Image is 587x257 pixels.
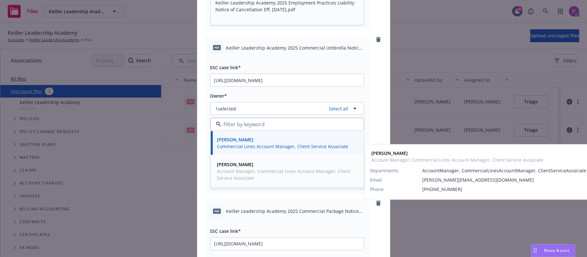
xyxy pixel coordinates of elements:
[210,93,227,99] span: Owner*
[226,208,364,214] span: Keiller Leadership Academy 2025 Commercial Package Notice of Cancellation Eff. [DATE].pdf
[327,105,348,112] a: Select all
[217,137,254,143] strong: [PERSON_NAME]
[210,74,364,86] input: Copy ssc case link here...
[370,167,399,174] span: Departments
[216,105,236,112] span: 1 selected
[210,64,241,71] span: SSC case link*
[213,45,221,50] span: pdf
[210,238,364,250] input: Copy ssc case link here...
[375,36,382,43] a: remove
[544,248,570,253] span: Nova Assist
[210,102,364,115] button: 1selectedSelect all
[423,186,587,193] span: [PHONE_NUMBER]
[372,157,543,164] span: Account Manager, Commercial Lines Account Manager, Client Service Associate
[372,150,408,157] strong: [PERSON_NAME]
[370,177,382,184] span: Email
[213,209,221,214] span: pdf
[210,228,241,234] span: SSC case link*
[375,199,382,207] a: remove
[217,161,254,167] strong: [PERSON_NAME]
[531,244,575,257] button: Nova Assist
[217,168,356,181] span: Account Manager, Commercial Lines Account Manager, Client Service Associate
[221,120,351,128] input: Filter by keyword
[423,177,587,184] span: [PERSON_NAME][EMAIL_ADDRESS][DOMAIN_NAME]
[531,244,539,257] div: Drag to move
[370,186,384,193] span: Phone
[217,143,348,150] span: Commercial Lines Account Manager, Client Service Associate
[423,167,587,174] span: AccountManager, CommercialLinesAccountManager, ClientServiceAssociate
[226,44,364,51] span: Keiller Leadership Academy 2025 Commercial Umbrella Notice of Cancellation Eff. [DATE].pdf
